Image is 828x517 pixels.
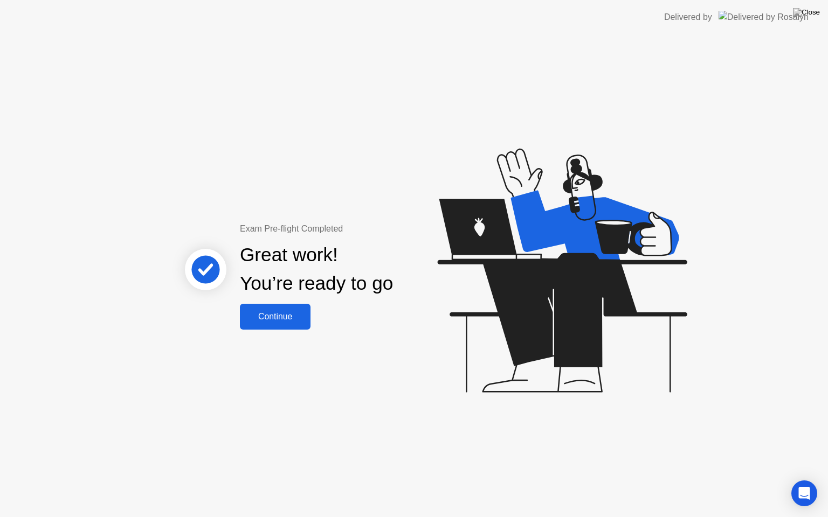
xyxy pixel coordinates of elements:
[240,241,393,298] div: Great work! You’re ready to go
[791,480,817,506] div: Open Intercom Messenger
[240,304,310,330] button: Continue
[664,11,712,24] div: Delivered by
[243,312,307,322] div: Continue
[793,8,820,17] img: Close
[240,222,463,235] div: Exam Pre-flight Completed
[719,11,809,23] img: Delivered by Rosalyn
